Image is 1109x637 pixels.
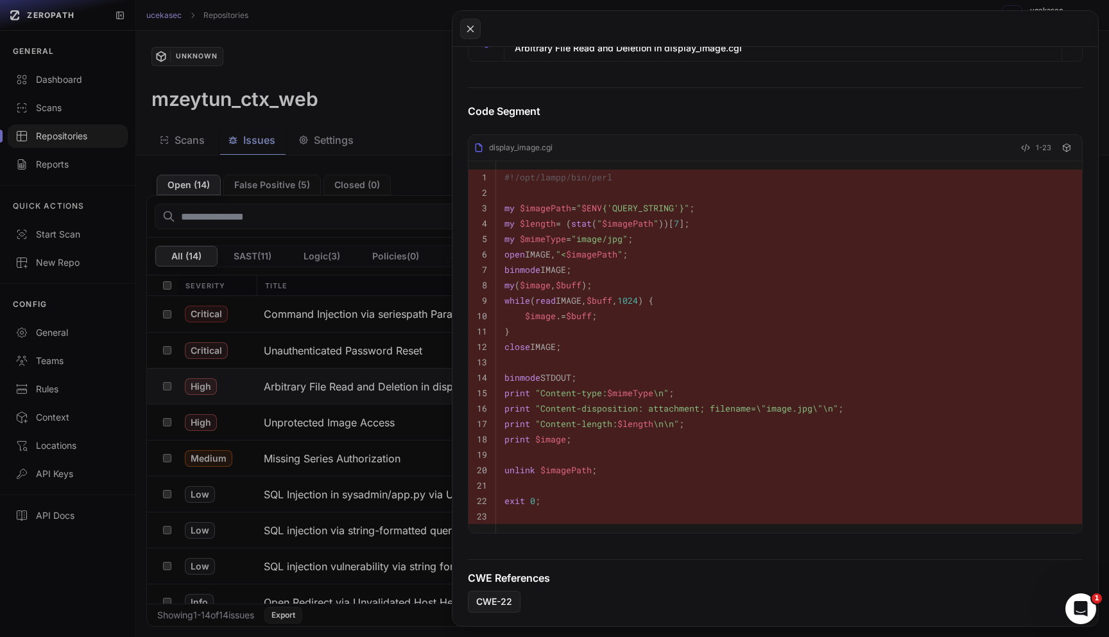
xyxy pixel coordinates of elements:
[504,249,525,260] span: open
[504,418,530,430] span: print
[520,279,551,291] span: $image
[482,218,487,229] code: 4
[1065,593,1096,624] iframe: Intercom live chat
[482,249,487,260] code: 6
[504,279,592,291] code: ( , );
[477,341,487,353] code: 12
[477,326,487,337] code: 11
[556,279,581,291] span: $buff
[482,202,487,214] code: 3
[504,171,612,183] span: #!/opt/lampp/bin/perl
[504,418,684,430] code: ;
[477,310,487,322] code: 10
[477,510,487,522] code: 23
[535,403,838,414] span: "Content-disposition: attachment; filename=\"image.jpg\"\n"
[504,249,628,260] code: IMAGE, ;
[504,310,597,322] code: .= ;
[556,249,623,260] span: "< "
[520,233,566,245] span: $mimeType
[674,218,679,229] span: 7
[477,495,487,507] code: 22
[525,310,556,322] span: $image
[504,233,515,245] span: my
[477,449,487,460] code: 19
[504,495,525,507] span: exit
[1092,593,1102,604] span: 1
[535,295,556,306] span: read
[504,341,530,353] span: close
[504,403,530,414] span: print
[566,310,592,322] span: $buff
[468,591,520,613] a: CWE-22
[504,341,561,353] code: IMAGE;
[504,464,597,476] code: ;
[504,403,843,414] code: ;
[477,387,487,399] code: 15
[482,233,487,245] code: 5
[581,202,602,214] span: $ENV
[520,218,556,229] span: $length
[607,387,653,399] span: $mimeType
[617,418,653,430] span: $length
[468,570,1083,586] h4: CWE References
[617,295,638,306] span: 1024
[477,418,487,430] code: 17
[482,171,487,183] code: 1
[535,387,669,399] span: "Content-type: \n"
[504,372,576,383] code: STDOUT;
[530,495,535,507] span: 0
[482,264,487,275] code: 7
[482,295,487,306] code: 9
[477,480,487,491] code: 21
[504,326,510,337] code: }
[477,372,487,383] code: 14
[540,464,592,476] span: $imagePath
[504,464,535,476] span: unlink
[597,218,658,229] span: " "
[504,264,571,275] code: IMAGE;
[504,387,674,399] code: ;
[477,464,487,476] code: 20
[504,495,540,507] code: ;
[504,387,530,399] span: print
[504,202,694,214] code: = ;
[576,202,689,214] span: " {'QUERY_STRING'}"
[477,403,487,414] code: 16
[504,433,571,445] code: ;
[535,418,679,430] span: "Content-length: \n\n"
[504,295,530,306] span: while
[504,433,530,445] span: print
[504,233,633,245] code: = ;
[504,202,515,214] span: my
[520,202,571,214] span: $imagePath
[476,595,512,608] span: CWE-22
[535,433,566,445] span: $image
[571,218,592,229] span: stat
[504,279,515,291] span: my
[504,218,515,229] span: my
[477,356,487,368] code: 13
[504,264,540,275] span: binmode
[477,433,487,445] code: 18
[504,372,540,383] span: binmode
[504,295,653,306] code: ( IMAGE, , ) {
[566,249,617,260] span: $imagePath
[504,218,689,229] code: = ( ( ))[ ];
[602,218,653,229] span: $imagePath
[587,295,612,306] span: $buff
[571,233,628,245] span: "image/jpg"
[482,187,487,198] code: 2
[482,279,487,291] code: 8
